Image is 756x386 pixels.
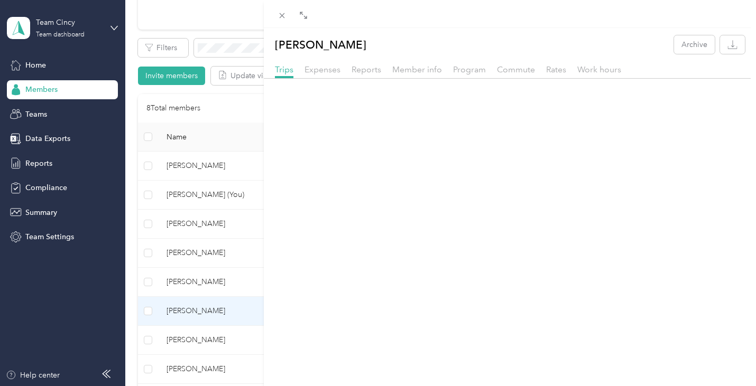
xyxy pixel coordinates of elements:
span: Program [453,64,486,74]
p: [PERSON_NAME] [275,35,366,54]
span: Member info [392,64,442,74]
span: Trips [275,64,293,74]
button: Archive [674,35,715,54]
span: Expenses [305,64,340,74]
span: Rates [546,64,566,74]
iframe: Everlance-gr Chat Button Frame [697,327,756,386]
span: Work hours [577,64,621,74]
span: Commute [497,64,535,74]
span: Reports [352,64,381,74]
